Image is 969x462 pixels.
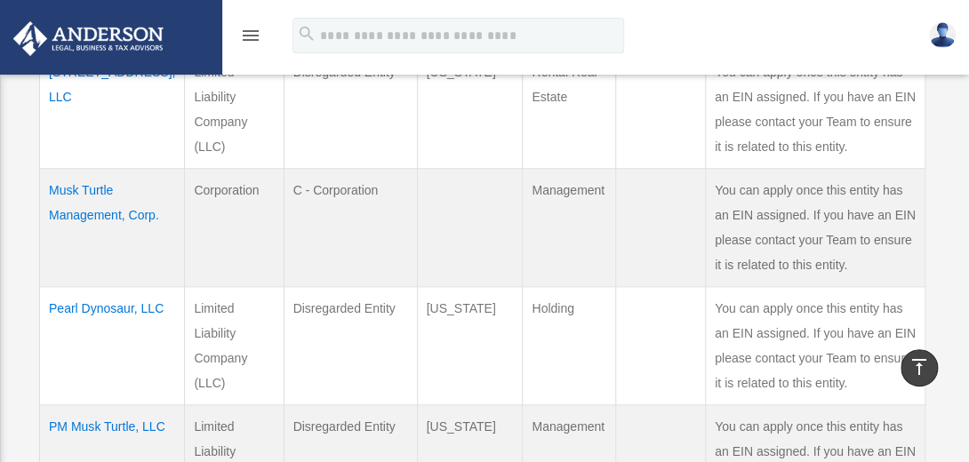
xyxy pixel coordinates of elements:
img: Anderson Advisors Platinum Portal [8,21,169,56]
td: Pearl Dynosaur, LLC [40,286,185,404]
td: You can apply once this entity has an EIN assigned. If you have an EIN please contact your Team t... [705,286,925,404]
td: Limited Liability Company (LLC) [185,50,284,168]
td: C - Corporation [284,168,417,286]
td: You can apply once this entity has an EIN assigned. If you have an EIN please contact your Team t... [705,50,925,168]
td: Rental Real Estate [523,50,615,168]
td: Management [523,168,615,286]
td: Limited Liability Company (LLC) [185,286,284,404]
td: Holding [523,286,615,404]
i: vertical_align_top [909,356,930,378]
a: vertical_align_top [901,349,938,386]
td: Disregarded Entity [284,50,417,168]
td: Corporation [185,168,284,286]
td: [STREET_ADDRESS], LLC [40,50,185,168]
td: Musk Turtle Management, Corp. [40,168,185,286]
img: User Pic [929,22,956,48]
td: [US_STATE] [417,286,523,404]
td: You can apply once this entity has an EIN assigned. If you have an EIN please contact your Team t... [705,168,925,286]
i: search [297,24,316,44]
td: [US_STATE] [417,50,523,168]
td: Disregarded Entity [284,286,417,404]
a: menu [240,31,261,46]
i: menu [240,25,261,46]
